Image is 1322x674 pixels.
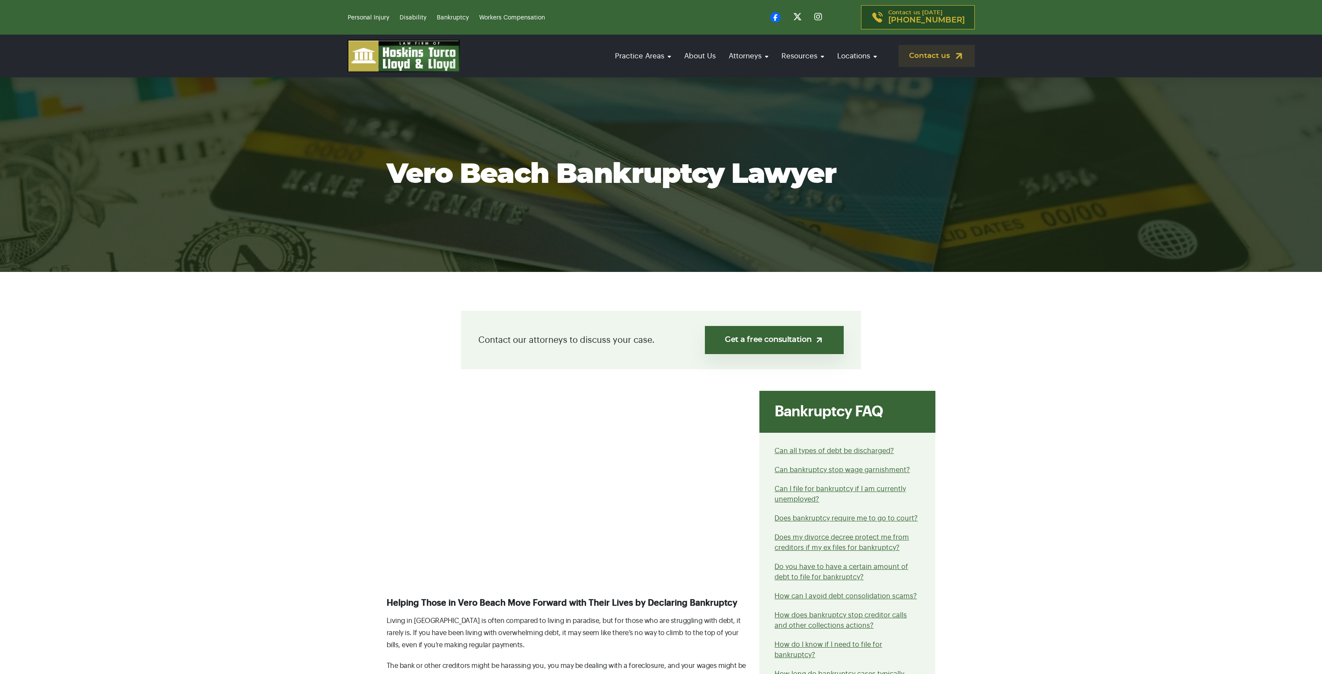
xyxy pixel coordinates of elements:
[888,16,965,25] span: [PHONE_NUMBER]
[775,612,907,629] a: How does bankruptcy stop creditor calls and other collections actions?
[387,598,749,608] h5: Helping Those in Vero Beach Move Forward with Their Lives by Declaring Bankruptcy
[705,326,844,354] a: Get a free consultation
[861,5,975,29] a: Contact us [DATE][PHONE_NUMBER]
[348,15,389,21] a: Personal Injury
[775,515,918,522] a: Does bankruptcy require me to go to court?
[899,45,975,67] a: Contact us
[680,44,720,68] a: About Us
[775,593,917,600] a: How can I avoid debt consolidation scams?
[775,534,909,551] a: Does my divorce decree protect me from creditors if my ex files for bankruptcy?
[387,160,936,190] h1: Vero Beach Bankruptcy Lawyer
[759,391,935,433] div: Bankruptcy FAQ
[777,44,829,68] a: Resources
[815,335,824,345] img: arrow-up-right-light.svg
[775,447,894,454] a: Can all types of debt be discharged?
[437,15,469,21] a: Bankruptcy
[724,44,773,68] a: Attorneys
[888,10,965,25] p: Contact us [DATE]
[833,44,881,68] a: Locations
[775,641,882,658] a: How do I know if I need to file for bankruptcy?
[461,311,861,369] div: Contact our attorneys to discuss your case.
[387,615,749,651] p: Living in [GEOGRAPHIC_DATA] is often compared to living in paradise, but for those who are strugg...
[348,40,460,72] img: logo
[775,563,908,581] a: Do you have to have a certain amount of debt to file for bankruptcy?
[775,466,910,473] a: Can bankruptcy stop wage garnishment?
[479,15,545,21] a: Workers Compensation
[775,486,906,503] a: Can I file for bankruptcy if I am currently unemployed?
[611,44,675,68] a: Practice Areas
[400,15,426,21] a: Disability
